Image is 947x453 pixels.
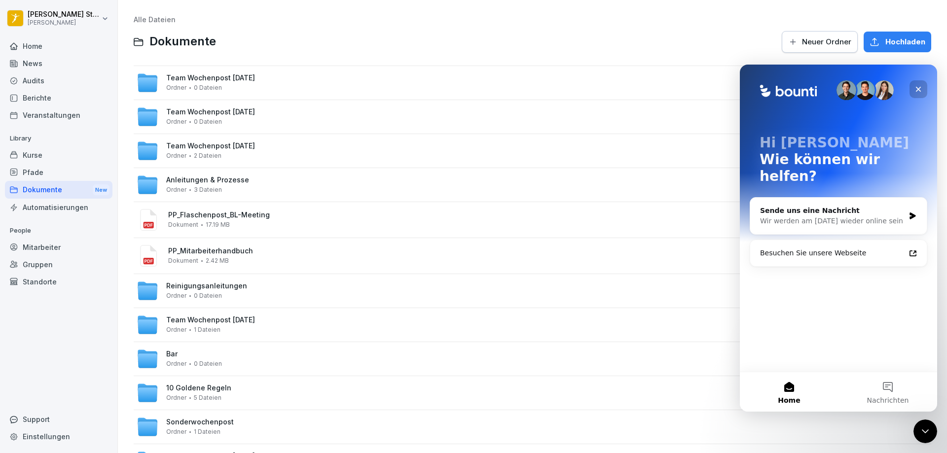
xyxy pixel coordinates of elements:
span: Ordner [166,152,186,159]
span: Hochladen [885,36,925,47]
span: Team Wochenpost [DATE] [166,74,255,82]
span: 3 Dateien [194,186,222,193]
span: 0 Dateien [194,84,222,91]
span: Ordner [166,84,186,91]
a: Team Wochenpost [DATE]Ordner1 Dateien [137,314,911,336]
a: Gruppen [5,256,112,273]
span: 10 Goldene Regeln [166,384,231,392]
a: Einstellungen [5,428,112,445]
span: Ordner [166,118,186,125]
a: Anleitungen & ProzesseOrdner3 Dateien [137,174,911,196]
a: Team Wochenpost [DATE]Ordner2 Dateien [137,140,911,162]
span: 17.19 MB [206,221,230,228]
span: 5 Dateien [194,394,221,401]
a: Berichte [5,89,112,106]
div: Dokumente [5,181,112,199]
span: Dokument [168,257,198,264]
a: ReinigungsanleitungenOrdner0 Dateien [137,280,911,302]
span: Team Wochenpost [DATE] [166,108,255,116]
a: Mitarbeiter [5,239,112,256]
span: PP_Flaschenpost_BL-Meeting [168,211,911,219]
a: Team Wochenpost [DATE]Ordner0 Dateien [137,106,911,128]
span: Ordner [166,326,186,333]
span: Dokumente [149,35,216,49]
span: Ordner [166,428,186,435]
span: 0 Dateien [194,360,222,367]
iframe: Intercom live chat [913,419,937,443]
a: Veranstaltungen [5,106,112,124]
iframe: Intercom live chat [740,65,937,412]
span: 2 Dateien [194,152,221,159]
span: Sonderwochenpost [166,418,234,426]
span: Team Wochenpost [DATE] [166,142,255,150]
span: Ordner [166,394,186,401]
div: New [93,184,109,196]
a: Audits [5,72,112,89]
button: Hochladen [864,32,931,52]
span: PP_Mitarbeiterhandbuch [168,247,911,255]
a: BarOrdner0 Dateien [137,348,911,370]
a: DokumenteNew [5,181,112,199]
p: Library [5,131,112,146]
p: People [5,223,112,239]
span: Ordner [166,186,186,193]
a: News [5,55,112,72]
span: Anleitungen & Prozesse [166,176,249,184]
a: 10 Goldene RegelnOrdner5 Dateien [137,382,911,404]
a: Home [5,37,112,55]
span: Neuer Ordner [802,36,851,47]
div: Support [5,411,112,428]
span: 1 Dateien [194,428,220,435]
span: Bar [166,350,178,358]
a: Alle Dateien [134,15,176,24]
span: 1 Dateien [194,326,220,333]
a: Team Wochenpost [DATE]Ordner0 Dateien [137,72,911,94]
span: Team Wochenpost [DATE] [166,316,255,324]
span: 0 Dateien [194,292,222,299]
span: Ordner [166,360,186,367]
span: 0 Dateien [194,118,222,125]
p: [PERSON_NAME] [28,19,100,26]
a: SonderwochenpostOrdner1 Dateien [137,416,911,438]
span: Dokument [168,221,198,228]
button: Neuer Ordner [782,31,858,53]
a: Automatisierungen [5,199,112,216]
a: Standorte [5,273,112,290]
span: Ordner [166,292,186,299]
span: Reinigungsanleitungen [166,282,247,290]
span: 2.42 MB [206,257,229,264]
p: [PERSON_NAME] Stambolov [28,10,100,19]
a: Kurse [5,146,112,164]
a: Pfade [5,164,112,181]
